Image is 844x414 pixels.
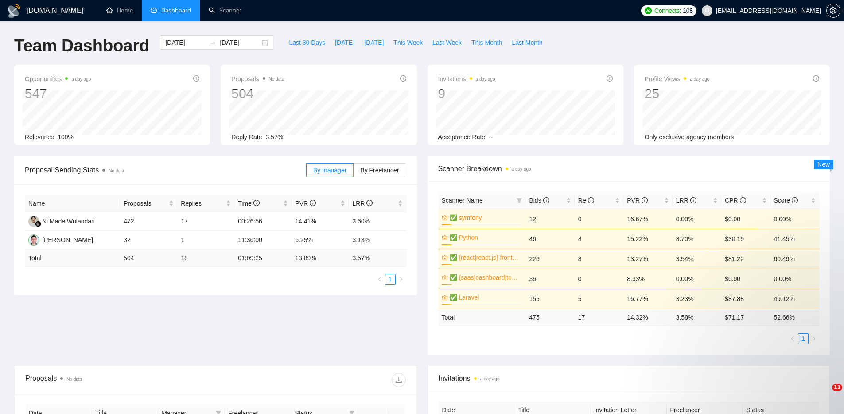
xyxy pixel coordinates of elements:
span: Reply Rate [231,133,262,141]
span: [DATE] [335,38,354,47]
a: ✅ Laravel [450,293,521,302]
td: 46 [525,229,574,249]
span: -- [489,133,493,141]
button: setting [826,4,840,18]
span: info-circle [543,197,549,203]
a: homeHome [106,7,133,14]
span: [DATE] [364,38,384,47]
td: 504 [120,250,177,267]
td: 3.60% [349,212,406,231]
button: [DATE] [330,35,359,50]
span: info-circle [193,75,199,82]
td: 11:36:00 [234,231,292,250]
span: 11 [832,384,842,391]
a: ✅ (saas|dashboard|tool|web app|platform) ai developer [450,273,521,282]
span: swap-right [209,39,216,46]
span: setting [827,7,840,14]
time: a day ago [480,376,500,381]
div: 547 [25,85,91,102]
span: CPR [725,197,746,204]
td: 3.23% [673,289,721,309]
span: No data [109,168,124,173]
button: left [374,274,385,285]
img: logo [7,4,21,18]
span: info-circle [740,197,746,203]
div: [PERSON_NAME] [42,235,93,245]
td: 18 [177,250,234,267]
a: EP[PERSON_NAME] [28,236,93,243]
button: Last Week [428,35,467,50]
span: 3.57% [266,133,284,141]
td: 5 [575,289,623,309]
button: download [392,373,406,387]
span: LRR [352,200,373,207]
td: 17 [575,309,623,326]
td: 52.66 % [770,309,819,326]
td: $ 71.17 [721,309,770,326]
span: info-circle [607,75,613,82]
td: 13.27% [623,249,672,269]
button: Last Month [507,35,547,50]
span: By manager [313,167,346,174]
td: 0 [575,209,623,229]
li: 1 [385,274,396,285]
span: crown [442,294,448,301]
td: 475 [525,309,574,326]
th: Replies [177,195,234,212]
span: Proposal Sending Stats [25,164,306,176]
span: info-circle [366,200,373,206]
span: Re [578,197,594,204]
td: 0.00% [673,269,721,289]
td: 3.13% [349,231,406,250]
td: 36 [525,269,574,289]
td: 155 [525,289,574,309]
td: $0.00 [721,269,770,289]
img: NM [28,216,39,227]
span: download [392,376,405,383]
td: Total [438,309,526,326]
span: Scanner Name [442,197,483,204]
td: 0.00% [673,209,721,229]
li: Next Page [396,274,406,285]
td: 0 [575,269,623,289]
td: 01:09:25 [234,250,292,267]
td: 17 [177,212,234,231]
td: 8.33% [623,269,672,289]
time: a day ago [512,167,531,172]
span: Only exclusive agency members [645,133,734,141]
span: info-circle [792,197,798,203]
button: This Month [467,35,507,50]
span: 108 [683,6,692,16]
span: PVR [627,197,648,204]
a: ✅ Python [450,233,521,242]
span: info-circle [253,200,260,206]
span: right [398,277,404,282]
a: NMNi Made Wulandari [28,217,95,224]
span: This Week [393,38,423,47]
span: Proposals [231,74,284,84]
td: 12 [525,209,574,229]
span: By Freelancer [360,167,399,174]
th: Name [25,195,120,212]
a: searchScanner [209,7,241,14]
span: Proposals [124,199,167,208]
td: 16.67% [623,209,672,229]
span: Connects: [654,6,681,16]
td: $30.19 [721,229,770,249]
span: No data [269,77,284,82]
span: PVR [295,200,316,207]
span: to [209,39,216,46]
span: Dashboard [161,7,191,14]
div: 25 [645,85,710,102]
span: filter [517,198,522,203]
td: 1 [177,231,234,250]
td: 00:26:56 [234,212,292,231]
time: a day ago [71,77,91,82]
td: $81.22 [721,249,770,269]
span: Time [238,200,259,207]
input: Start date [165,38,206,47]
span: info-circle [813,75,819,82]
span: New [817,161,830,168]
th: Proposals [120,195,177,212]
td: 8.70% [673,229,721,249]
